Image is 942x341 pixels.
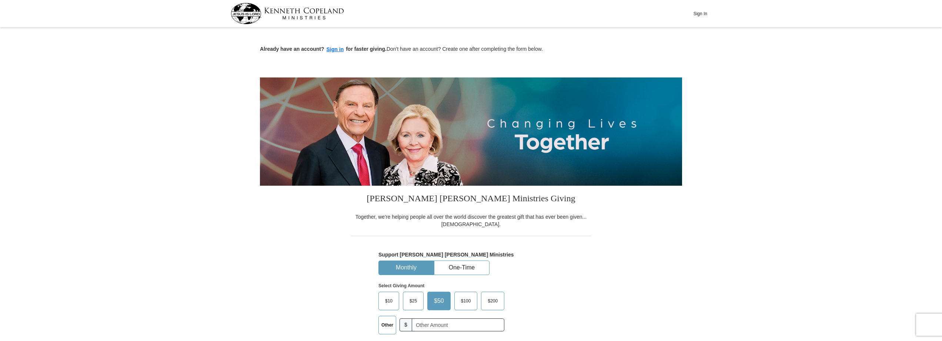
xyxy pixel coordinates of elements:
[351,186,591,213] h3: [PERSON_NAME] [PERSON_NAME] Ministries Giving
[378,283,424,288] strong: Select Giving Amount
[381,295,396,307] span: $10
[434,261,489,275] button: One-Time
[378,252,564,258] h5: Support [PERSON_NAME] [PERSON_NAME] Ministries
[324,45,346,54] button: Sign in
[406,295,421,307] span: $25
[400,318,412,331] span: $
[484,295,501,307] span: $200
[430,295,448,307] span: $50
[457,295,475,307] span: $100
[412,318,504,331] input: Other Amount
[689,8,711,19] button: Sign In
[260,45,682,54] p: Don't have an account? Create one after completing the form below.
[231,3,344,24] img: kcm-header-logo.svg
[379,316,396,334] label: Other
[260,46,387,52] strong: Already have an account? for faster giving.
[379,261,434,275] button: Monthly
[351,213,591,228] div: Together, we're helping people all over the world discover the greatest gift that has ever been g...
